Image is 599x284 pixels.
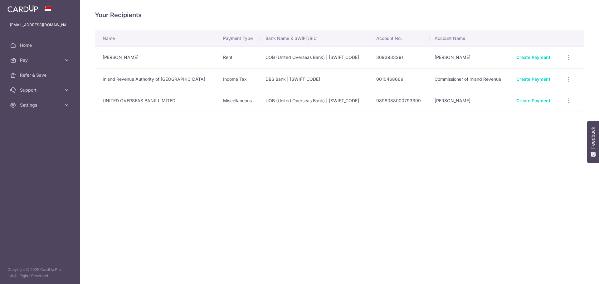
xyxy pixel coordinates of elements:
td: Rent [218,46,261,68]
th: Payment Type [218,30,261,46]
p: [EMAIL_ADDRESS][DOMAIN_NAME] [10,22,70,28]
td: Income Tax [218,68,261,90]
a: Create Payment [516,98,550,103]
td: 0010468669 [371,68,430,90]
td: [PERSON_NAME] [430,90,511,112]
span: Pay [20,57,61,63]
td: [PERSON_NAME] [95,46,218,68]
th: Account No. [371,30,430,46]
td: DBS Bank | [SWIFT_CODE] [261,68,371,90]
span: Refer & Save [20,72,61,78]
a: Create Payment [516,55,550,60]
span: Home [20,42,61,48]
h4: Your Recipients [95,10,584,20]
td: [PERSON_NAME] [430,46,511,68]
span: Settings [20,102,61,108]
th: Account Name [430,30,511,46]
th: Bank Name & SWIFT/BIC [261,30,371,46]
td: UOB (United Overseas Bank) | [SWIFT_CODE] [261,46,371,68]
img: CardUp [7,5,38,12]
span: Feedback [590,127,596,149]
a: Create Payment [516,76,550,82]
td: 3693933291 [371,46,430,68]
button: Feedback - Show survey [587,121,599,163]
td: Inland Revenue Authority of [GEOGRAPHIC_DATA] [95,68,218,90]
th: Name [95,30,218,46]
td: UOB (United Overseas Bank) | [SWIFT_CODE] [261,90,371,112]
td: UNITED OVERSEAS BANK LIMITED [95,90,218,112]
td: Miscellaneous [218,90,261,112]
td: Commissioner of Inland Revenue [430,68,511,90]
span: Support [20,87,61,93]
td: 9898088000793399 [371,90,430,112]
